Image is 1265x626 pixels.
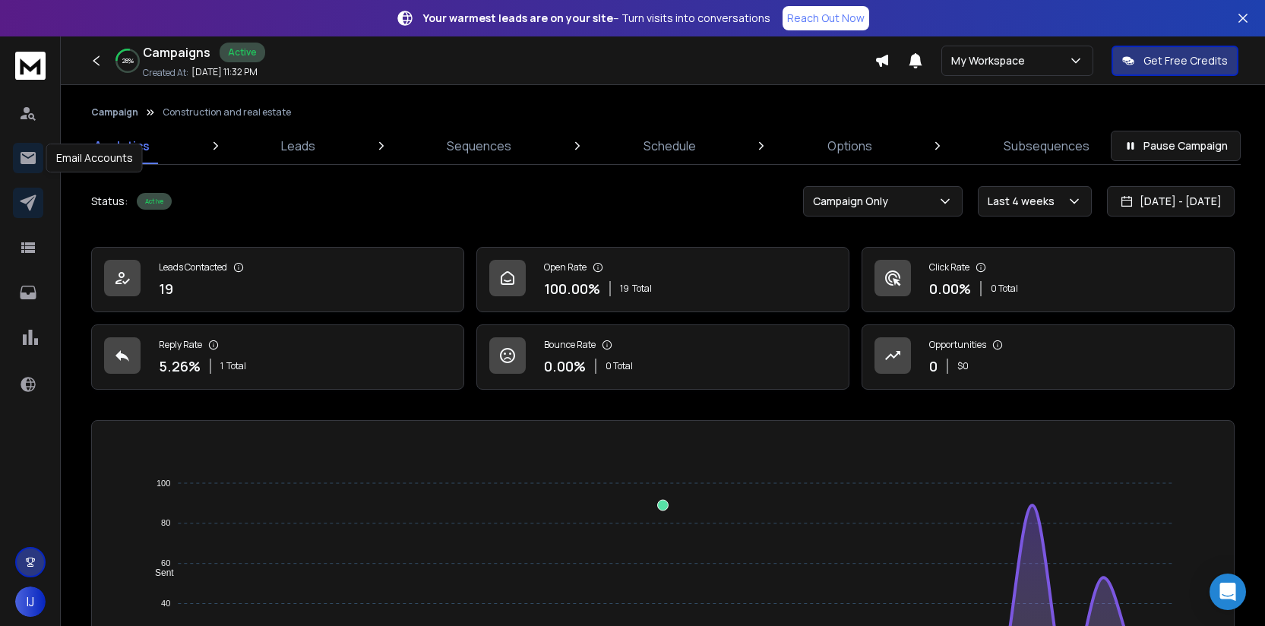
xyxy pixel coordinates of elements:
a: Options [818,128,881,164]
a: Click Rate0.00%0 Total [862,247,1235,312]
p: 100.00 % [544,278,600,299]
p: $ 0 [957,360,969,372]
p: 19 [159,278,173,299]
p: Bounce Rate [544,339,596,351]
div: Active [220,43,265,62]
tspan: 60 [161,558,170,568]
span: 1 [220,360,223,372]
p: 28 % [122,56,134,65]
a: Leads [272,128,324,164]
span: Sent [144,568,174,578]
h1: Campaigns [143,43,210,62]
p: Analytics [94,137,150,155]
p: Status: [91,194,128,209]
strong: Your warmest leads are on your site [423,11,613,25]
a: Subsequences [995,128,1099,164]
tspan: 100 [157,479,170,488]
p: 0.00 % [929,278,971,299]
p: 0 [929,356,938,377]
p: Reply Rate [159,339,202,351]
button: Get Free Credits [1112,46,1238,76]
img: logo [15,52,46,80]
a: Opportunities0$0 [862,324,1235,390]
span: 19 [620,283,629,295]
a: Analytics [85,128,159,164]
a: Reply Rate5.26%1Total [91,324,464,390]
p: Sequences [447,137,511,155]
p: My Workspace [951,53,1031,68]
a: Reach Out Now [783,6,869,30]
p: 5.26 % [159,356,201,377]
a: Sequences [438,128,520,164]
a: Leads Contacted19 [91,247,464,312]
button: IJ [15,586,46,617]
p: Reach Out Now [787,11,865,26]
tspan: 80 [161,519,170,528]
p: Leads [281,137,315,155]
p: Leads Contacted [159,261,227,273]
p: Click Rate [929,261,969,273]
div: Email Accounts [46,144,143,172]
a: Schedule [634,128,705,164]
p: 0 Total [991,283,1018,295]
p: 0 Total [606,360,633,372]
div: Active [137,193,172,210]
span: Total [226,360,246,372]
a: Open Rate100.00%19Total [476,247,849,312]
p: Get Free Credits [1143,53,1228,68]
p: [DATE] 11:32 PM [191,66,258,78]
p: Construction and real estate [163,106,291,119]
p: – Turn visits into conversations [423,11,770,26]
span: Total [632,283,652,295]
p: Last 4 weeks [988,194,1061,209]
p: Created At: [143,67,188,79]
p: Campaign Only [813,194,894,209]
p: Opportunities [929,339,986,351]
button: Pause Campaign [1111,131,1241,161]
tspan: 40 [161,599,170,608]
p: 0.00 % [544,356,586,377]
a: Bounce Rate0.00%0 Total [476,324,849,390]
p: Open Rate [544,261,587,273]
button: [DATE] - [DATE] [1107,186,1235,217]
p: Schedule [644,137,696,155]
p: Options [827,137,872,155]
button: Campaign [91,106,138,119]
p: Subsequences [1004,137,1089,155]
div: Open Intercom Messenger [1210,574,1246,610]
